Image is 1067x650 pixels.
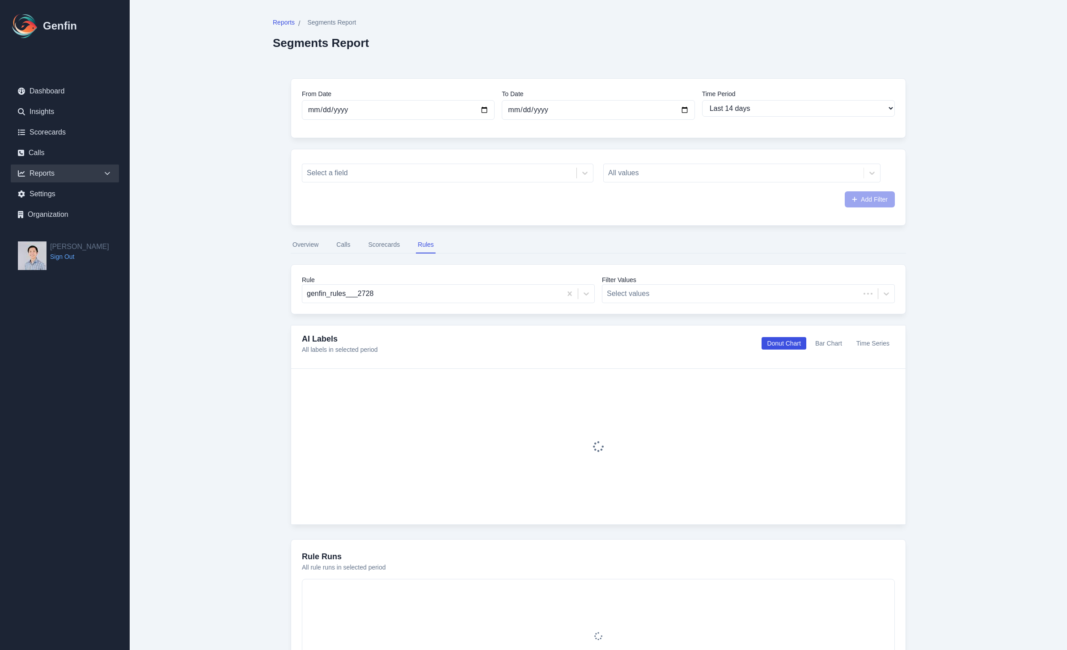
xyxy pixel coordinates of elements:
h2: Segments Report [273,36,369,50]
button: Time Series [851,337,895,350]
a: Organization [11,206,119,224]
h3: Rule Runs [302,550,895,563]
h2: [PERSON_NAME] [50,241,109,252]
p: All rule runs in selected period [302,563,895,572]
label: Rule [302,275,595,284]
a: Settings [11,185,119,203]
div: Reports [11,165,119,182]
label: To Date [502,89,694,98]
button: Overview [291,236,320,253]
span: / [298,18,300,29]
button: Calls [334,236,352,253]
span: Segments Report [307,18,356,27]
label: Time Period [702,89,895,98]
button: Donut Chart [762,337,806,350]
a: Sign Out [50,252,109,261]
a: Scorecards [11,123,119,141]
button: Bar Chart [810,337,847,350]
span: Reports [273,18,295,27]
img: Logo [11,12,39,40]
h4: AI Labels [302,333,378,345]
button: Rules [416,236,436,253]
a: Insights [11,103,119,121]
a: Reports [273,18,295,29]
h1: Genfin [43,19,77,33]
label: From Date [302,89,495,98]
label: Filter Values [602,275,895,284]
a: Calls [11,144,119,162]
button: Add Filter [845,191,895,207]
p: All labels in selected period [302,345,378,354]
a: Dashboard [11,82,119,100]
button: Scorecards [366,236,402,253]
img: Jeffrey Pang [18,241,47,270]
